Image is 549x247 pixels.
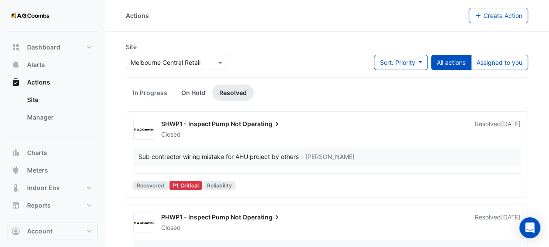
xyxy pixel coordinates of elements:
img: AG Coombs [134,219,154,227]
label: Site [126,42,137,51]
app-icon: Meters [11,166,20,175]
span: Dashboard [27,43,60,52]
button: All actions [431,55,471,70]
div: Open Intercom Messenger [519,217,540,238]
span: Recovered [133,181,168,190]
button: Assigned to you [471,55,528,70]
button: Actions [7,74,98,91]
button: Dashboard [7,39,98,56]
app-icon: Reports [11,201,20,210]
app-icon: Alerts [11,60,20,69]
span: Actions [27,78,50,87]
a: In Progress [126,85,174,101]
span: Create Action [483,12,522,19]
span: Wed 16-Jul-2025 12:00 AEST [501,213,521,221]
div: Sub contractor wiring mistake for AHU project by others [138,152,299,161]
span: Wed 16-Jul-2025 12:00 AEST [501,120,521,127]
button: Alerts [7,56,98,74]
button: Charts [7,144,98,162]
span: SHWP1 - Inspect Pump Not [161,120,241,127]
span: Operating [242,120,281,128]
div: Actions [7,91,98,130]
button: Account [7,222,98,240]
a: On Hold [174,85,212,101]
span: Account [27,227,52,236]
app-icon: Indoor Env [11,183,20,192]
a: Site [20,91,98,109]
app-icon: Actions [11,78,20,87]
span: – [PERSON_NAME] [300,152,355,161]
div: P1 Critical [169,181,202,190]
button: Meters [7,162,98,179]
button: Create Action [469,8,528,23]
div: Resolved [475,213,521,232]
app-icon: Charts [11,148,20,157]
span: Indoor Env [27,183,60,192]
app-icon: Dashboard [11,43,20,52]
span: Closed [161,224,181,231]
a: Resolved [212,85,254,101]
span: PHWP1 - Inspect Pump Not [161,213,241,221]
span: Closed [161,131,181,138]
div: Resolved [475,120,521,139]
span: Reliability [204,181,235,190]
span: Reports [27,201,51,210]
button: Sort: Priority [374,55,428,70]
span: Operating [242,213,281,222]
span: Alerts [27,60,45,69]
img: AG Coombs [134,125,154,134]
img: Company Logo [10,7,50,25]
button: Reports [7,197,98,214]
span: Meters [27,166,48,175]
span: Sort: Priority [380,59,415,66]
div: Actions [126,11,149,20]
a: Manager [20,109,98,126]
span: Charts [27,148,47,157]
button: Indoor Env [7,179,98,197]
